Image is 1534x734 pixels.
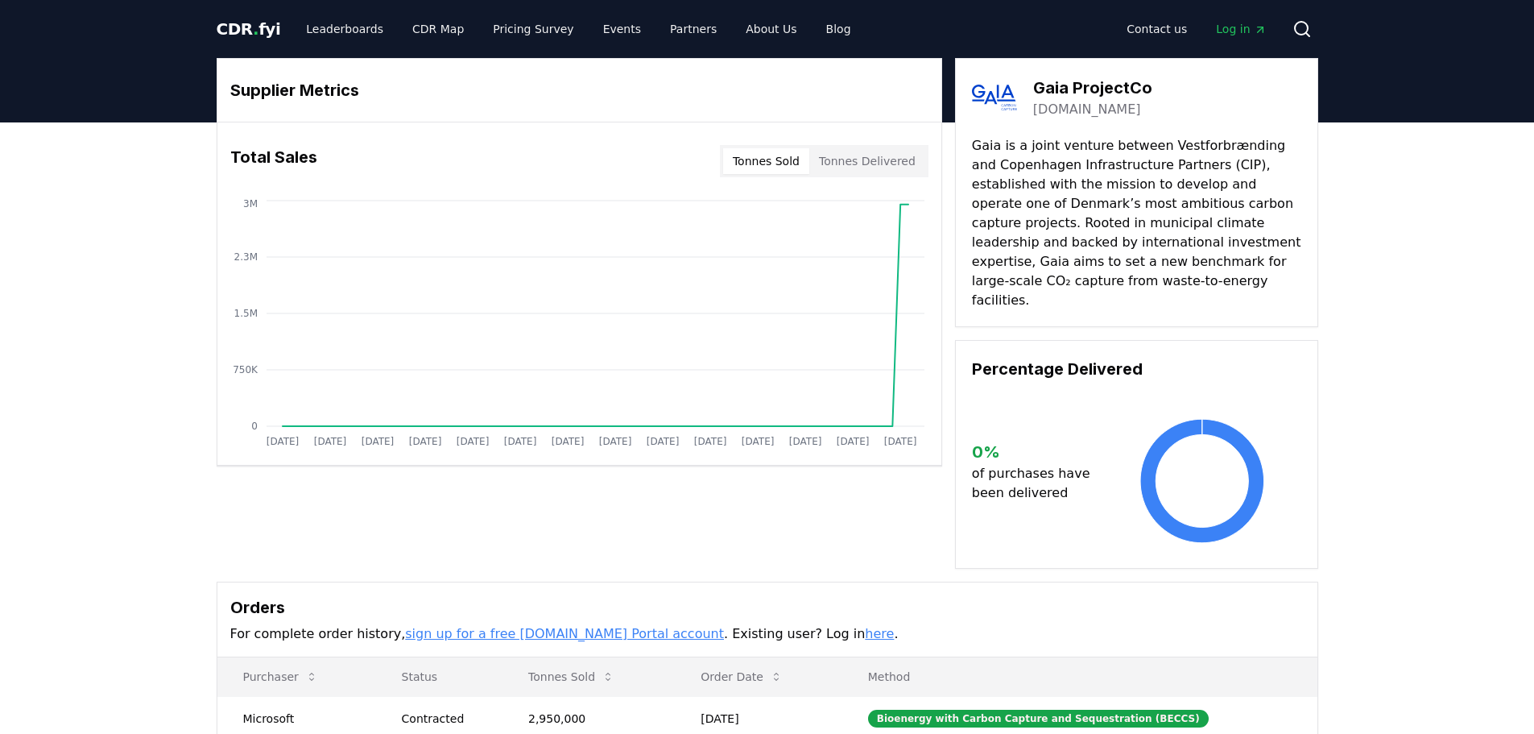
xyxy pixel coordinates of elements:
[1033,76,1152,100] h3: Gaia ProjectCo
[688,661,796,693] button: Order Date
[234,251,257,263] tspan: 2.3M
[361,436,394,447] tspan: [DATE]
[408,436,441,447] tspan: [DATE]
[598,436,631,447] tspan: [DATE]
[253,19,258,39] span: .
[266,436,299,447] tspan: [DATE]
[230,145,317,177] h3: Total Sales
[313,436,346,447] tspan: [DATE]
[855,669,1305,685] p: Method
[230,661,331,693] button: Purchaser
[972,75,1017,120] img: Gaia ProjectCo-logo
[515,661,627,693] button: Tonnes Sold
[234,308,257,319] tspan: 1.5M
[693,436,726,447] tspan: [DATE]
[551,436,584,447] tspan: [DATE]
[657,15,730,44] a: Partners
[230,78,928,102] h3: Supplier Metrics
[402,711,490,727] div: Contracted
[972,464,1103,503] p: of purchases have been delivered
[405,626,724,641] a: sign up for a free [DOMAIN_NAME] Portal account
[217,19,281,39] span: CDR fyi
[590,15,654,44] a: Events
[233,364,258,375] tspan: 750K
[836,436,869,447] tspan: [DATE]
[741,436,774,447] tspan: [DATE]
[809,148,925,174] button: Tonnes Delivered
[230,624,1305,644] p: For complete order history, . Existing user? Log in .
[646,436,679,447] tspan: [DATE]
[788,436,821,447] tspan: [DATE]
[389,669,490,685] p: Status
[865,626,894,641] a: here
[813,15,864,44] a: Blog
[399,15,477,44] a: CDR Map
[251,421,258,432] tspan: 0
[243,198,258,209] tspan: 3M
[217,18,281,40] a: CDR.fyi
[972,136,1301,310] p: Gaia is a joint venture between Vestforbrænding and Copenhagen Infrastructure Partners (CIP), est...
[868,710,1209,728] div: Bioenergy with Carbon Capture and Sequestration (BECCS)
[230,595,1305,620] h3: Orders
[733,15,809,44] a: About Us
[293,15,863,44] nav: Main
[456,436,489,447] tspan: [DATE]
[1114,15,1279,44] nav: Main
[723,148,809,174] button: Tonnes Sold
[1203,15,1279,44] a: Log in
[503,436,536,447] tspan: [DATE]
[883,436,916,447] tspan: [DATE]
[972,440,1103,464] h3: 0 %
[972,357,1301,381] h3: Percentage Delivered
[1114,15,1200,44] a: Contact us
[293,15,396,44] a: Leaderboards
[1033,100,1141,119] a: [DOMAIN_NAME]
[1216,21,1266,37] span: Log in
[480,15,586,44] a: Pricing Survey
